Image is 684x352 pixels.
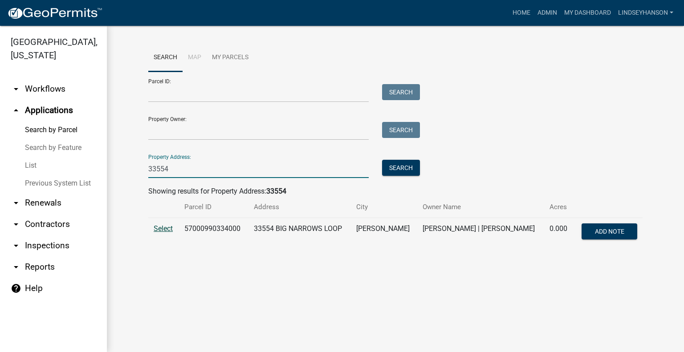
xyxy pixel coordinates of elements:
td: [PERSON_NAME] | [PERSON_NAME] [417,218,545,247]
i: help [11,283,21,294]
button: Search [382,84,420,100]
div: Showing results for Property Address: [148,186,643,197]
i: arrow_drop_down [11,262,21,272]
a: Search [148,44,183,72]
i: arrow_drop_down [11,84,21,94]
button: Add Note [582,223,637,239]
a: My Dashboard [561,4,615,21]
i: arrow_drop_down [11,240,21,251]
a: Admin [534,4,561,21]
i: arrow_drop_down [11,198,21,208]
span: Add Note [594,228,624,235]
th: Acres [544,197,574,218]
a: Select [154,224,173,233]
button: Search [382,160,420,176]
i: arrow_drop_down [11,219,21,230]
td: [PERSON_NAME] [351,218,417,247]
strong: 33554 [266,187,286,195]
button: Search [382,122,420,138]
i: arrow_drop_up [11,105,21,116]
th: Address [248,197,351,218]
th: City [351,197,417,218]
a: My Parcels [207,44,254,72]
td: 33554 BIG NARROWS LOOP [248,218,351,247]
td: 0.000 [544,218,574,247]
td: 57000990334000 [179,218,248,247]
a: Home [509,4,534,21]
th: Parcel ID [179,197,248,218]
a: Lindseyhanson [615,4,677,21]
th: Owner Name [417,197,545,218]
